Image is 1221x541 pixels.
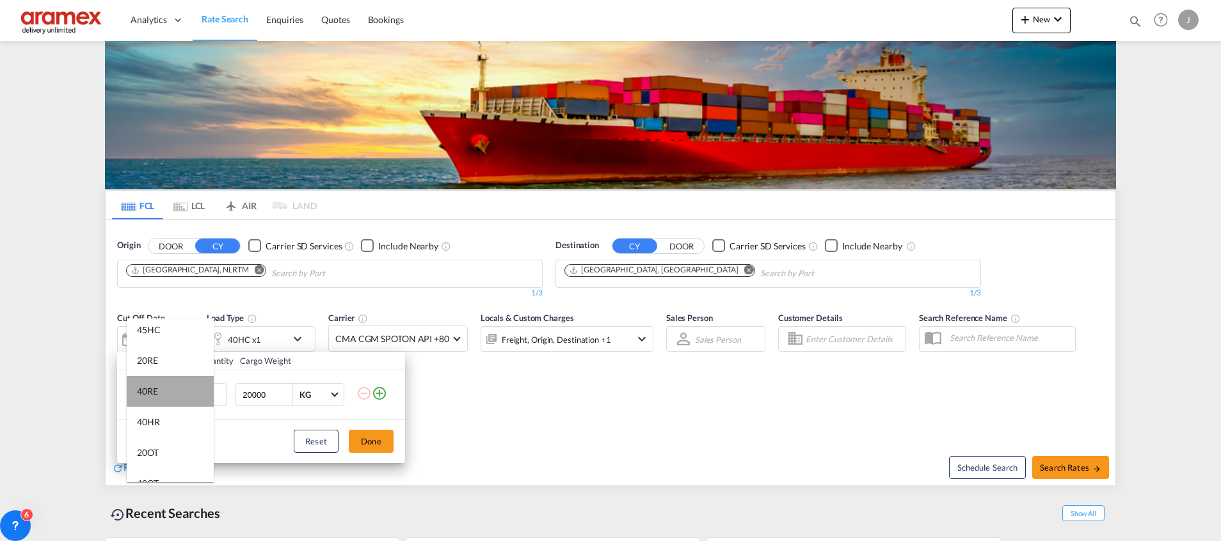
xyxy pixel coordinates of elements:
div: 20RE [137,354,158,367]
div: 40HR [137,416,160,428]
div: 40OT [137,477,159,490]
div: 45HC [137,324,161,336]
div: 40RE [137,385,158,398]
div: 20OT [137,446,159,459]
